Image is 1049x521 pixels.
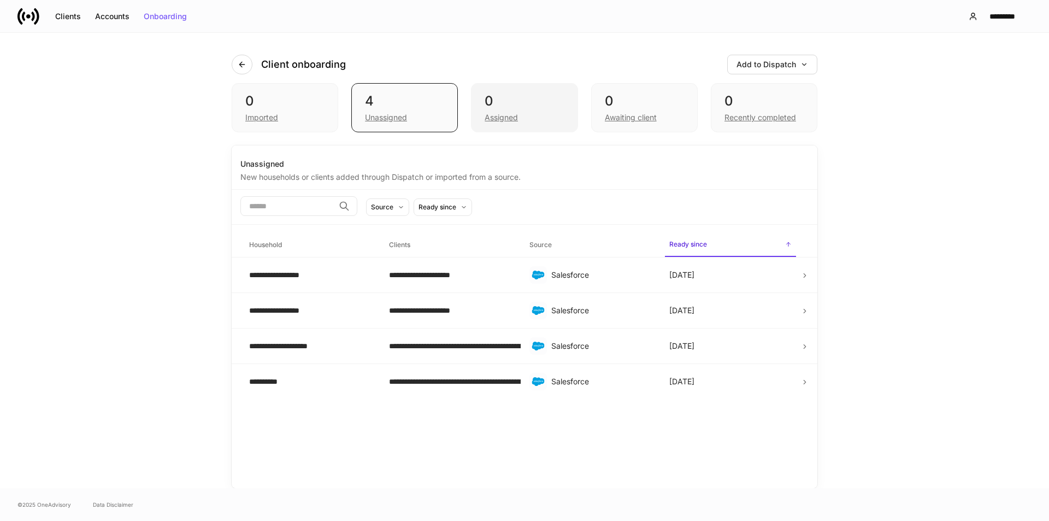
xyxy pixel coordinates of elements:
button: Accounts [88,8,137,25]
p: [DATE] [669,376,694,387]
div: Salesforce [551,376,652,387]
span: © 2025 OneAdvisory [17,500,71,509]
div: 0Awaiting client [591,83,698,132]
span: Source [525,234,656,256]
div: Awaiting client [605,112,657,123]
div: Unassigned [365,112,407,123]
div: Salesforce [551,341,652,352]
div: 0Recently completed [711,83,817,132]
div: Assigned [485,112,518,123]
div: 4 [365,92,444,110]
p: [DATE] [669,341,694,352]
h4: Client onboarding [261,58,346,71]
div: 0Imported [232,83,338,132]
button: Clients [48,8,88,25]
div: 4Unassigned [351,83,458,132]
span: Household [245,234,376,256]
div: Unassigned [240,159,809,169]
div: Salesforce [551,305,652,316]
button: Onboarding [137,8,194,25]
h6: Ready since [669,239,707,249]
p: [DATE] [669,305,694,316]
span: Ready since [665,233,796,257]
div: Recently completed [724,112,796,123]
div: 0 [245,92,325,110]
button: Source [366,198,409,216]
h6: Source [529,239,552,250]
div: 0 [485,92,564,110]
div: 0 [605,92,684,110]
div: Imported [245,112,278,123]
div: Source [371,202,393,212]
div: Ready since [419,202,456,212]
button: Ready since [414,198,472,216]
div: 0 [724,92,804,110]
div: Salesforce [551,270,652,280]
h6: Clients [389,239,410,250]
a: Data Disclaimer [93,500,133,509]
div: 0Assigned [471,83,577,132]
h6: Household [249,239,282,250]
div: Accounts [95,13,129,20]
span: Clients [385,234,516,256]
div: Clients [55,13,81,20]
button: Add to Dispatch [727,55,817,74]
div: New households or clients added through Dispatch or imported from a source. [240,169,809,183]
p: [DATE] [669,270,694,280]
div: Add to Dispatch [736,61,808,68]
div: Onboarding [144,13,187,20]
